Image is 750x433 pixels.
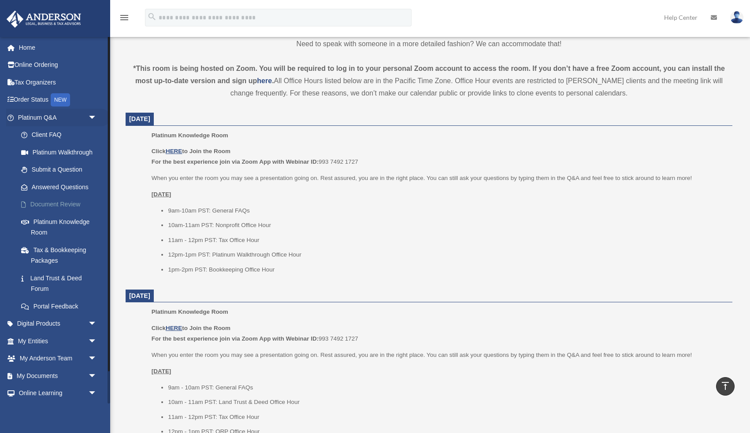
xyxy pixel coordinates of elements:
a: Tax & Bookkeeping Packages [12,241,110,269]
div: NEW [51,93,70,106]
li: 10am-11am PST: Nonprofit Office Hour [168,220,726,231]
a: Order StatusNEW [6,91,110,109]
img: Anderson Advisors Platinum Portal [4,11,84,28]
li: 10am - 11am PST: Land Trust & Deed Office Hour [168,397,726,407]
span: arrow_drop_down [88,350,106,368]
span: arrow_drop_down [88,332,106,350]
span: arrow_drop_down [88,315,106,333]
p: When you enter the room you may see a presentation going on. Rest assured, you are in the right p... [152,173,726,183]
strong: *This room is being hosted on Zoom. You will be required to log in to your personal Zoom account ... [133,65,725,84]
a: Land Trust & Deed Forum [12,269,110,297]
a: Home [6,39,110,56]
a: Platinum Q&Aarrow_drop_down [6,109,110,126]
span: Platinum Knowledge Room [152,308,228,315]
a: vertical_align_top [716,377,735,396]
i: menu [119,12,130,23]
span: arrow_drop_down [88,402,106,420]
a: My Documentsarrow_drop_down [6,367,110,385]
div: All Office Hours listed below are in the Pacific Time Zone. Office Hour events are restricted to ... [126,62,732,99]
li: 11am - 12pm PST: Tax Office Hour [168,235,726,246]
img: User Pic [730,11,743,24]
a: My Entitiesarrow_drop_down [6,332,110,350]
li: 9am-10am PST: General FAQs [168,205,726,216]
span: [DATE] [129,292,150,299]
li: 9am - 10am PST: General FAQs [168,382,726,393]
li: 12pm-1pm PST: Platinum Walkthrough Office Hour [168,250,726,260]
a: Answered Questions [12,178,110,196]
a: Document Review [12,196,110,213]
a: Billingarrow_drop_down [6,402,110,419]
span: Platinum Knowledge Room [152,132,228,139]
span: [DATE] [129,115,150,122]
b: For the best experience join via Zoom App with Webinar ID: [152,158,319,165]
span: arrow_drop_down [88,109,106,127]
u: [DATE] [152,191,171,198]
a: Client FAQ [12,126,110,144]
i: search [147,12,157,22]
p: 993 7492 1727 [152,323,726,344]
u: [DATE] [152,368,171,374]
li: 1pm-2pm PST: Bookkeeping Office Hour [168,264,726,275]
a: Online Learningarrow_drop_down [6,385,110,402]
li: 11am - 12pm PST: Tax Office Hour [168,412,726,422]
a: Portal Feedback [12,297,110,315]
b: Click to Join the Room [152,148,230,154]
a: Platinum Walkthrough [12,143,110,161]
b: For the best experience join via Zoom App with Webinar ID: [152,335,319,342]
a: Platinum Knowledge Room [12,213,106,241]
a: menu [119,15,130,23]
p: Need to speak with someone in a more detailed fashion? We can accommodate that! [126,38,732,50]
p: 993 7492 1727 [152,146,726,167]
a: HERE [166,148,182,154]
strong: . [272,77,274,84]
a: here [257,77,272,84]
a: Tax Organizers [6,73,110,91]
a: Submit a Question [12,161,110,179]
p: When you enter the room you may see a presentation going on. Rest assured, you are in the right p... [152,350,726,360]
a: HERE [166,325,182,331]
i: vertical_align_top [720,381,731,391]
a: Online Ordering [6,56,110,74]
b: Click to Join the Room [152,325,230,331]
span: arrow_drop_down [88,385,106,403]
a: My Anderson Teamarrow_drop_down [6,350,110,367]
span: arrow_drop_down [88,367,106,385]
a: Digital Productsarrow_drop_down [6,315,110,333]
